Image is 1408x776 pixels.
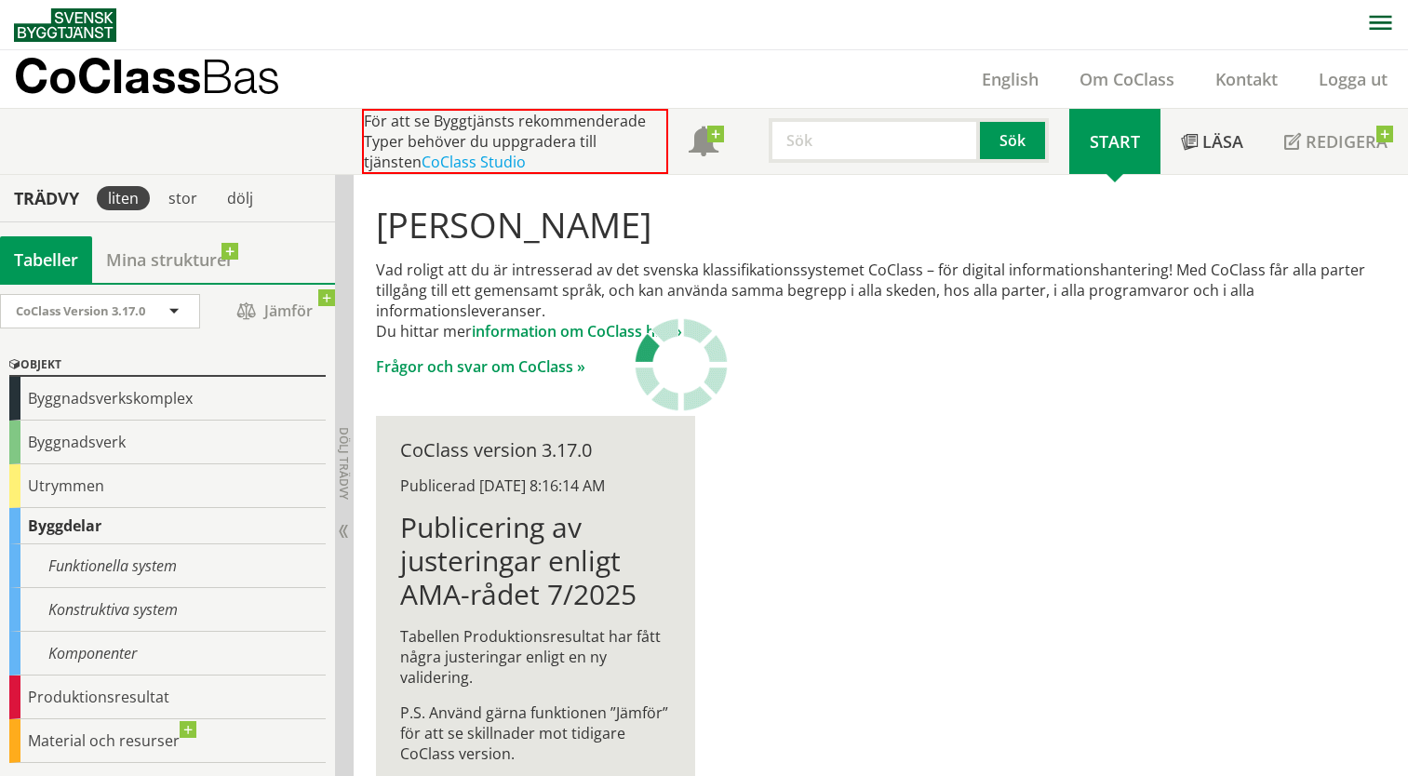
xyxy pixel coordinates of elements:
div: liten [97,186,150,210]
span: Redigera [1306,130,1388,153]
span: Dölj trädvy [336,427,352,500]
input: Sök [769,118,980,163]
a: Frågor och svar om CoClass » [376,356,585,377]
div: Byggdelar [9,508,326,544]
p: CoClass [14,65,280,87]
span: Jämför [219,295,330,328]
h1: [PERSON_NAME] [376,204,1387,245]
span: Bas [201,48,280,103]
h1: Publicering av justeringar enligt AMA-rådet 7/2025 [400,511,672,611]
span: Läsa [1202,130,1243,153]
p: Tabellen Produktionsresultat har fått några justeringar enligt en ny validering. [400,626,672,688]
a: CoClass Studio [422,152,526,172]
a: Mina strukturer [92,236,248,283]
a: Läsa [1160,109,1264,174]
a: English [961,68,1059,90]
span: CoClass Version 3.17.0 [16,302,145,319]
a: Start [1069,109,1160,174]
div: Publicerad [DATE] 8:16:14 AM [400,475,672,496]
span: Start [1090,130,1140,153]
div: Byggnadsverkskomplex [9,377,326,421]
div: För att se Byggtjänsts rekommenderade Typer behöver du uppgradera till tjänsten [362,109,668,174]
a: CoClassBas [14,50,320,108]
a: Logga ut [1298,68,1408,90]
div: Konstruktiva system [9,588,326,632]
div: Produktionsresultat [9,676,326,719]
div: Utrymmen [9,464,326,508]
div: Funktionella system [9,544,326,588]
span: Notifikationer [689,128,718,158]
button: Sök [980,118,1049,163]
div: stor [157,186,208,210]
div: CoClass version 3.17.0 [400,440,672,461]
a: Om CoClass [1059,68,1195,90]
a: Redigera [1264,109,1408,174]
img: Svensk Byggtjänst [14,8,116,42]
p: P.S. Använd gärna funktionen ”Jämför” för att se skillnader mot tidigare CoClass version. [400,702,672,764]
div: Komponenter [9,632,326,676]
div: Objekt [9,355,326,377]
div: Trädvy [4,188,89,208]
img: Laddar [635,318,728,411]
a: Kontakt [1195,68,1298,90]
div: Byggnadsverk [9,421,326,464]
div: Material och resurser [9,719,326,763]
a: information om CoClass här » [472,321,682,341]
p: Vad roligt att du är intresserad av det svenska klassifikationssystemet CoClass – för digital inf... [376,260,1387,341]
div: dölj [216,186,264,210]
